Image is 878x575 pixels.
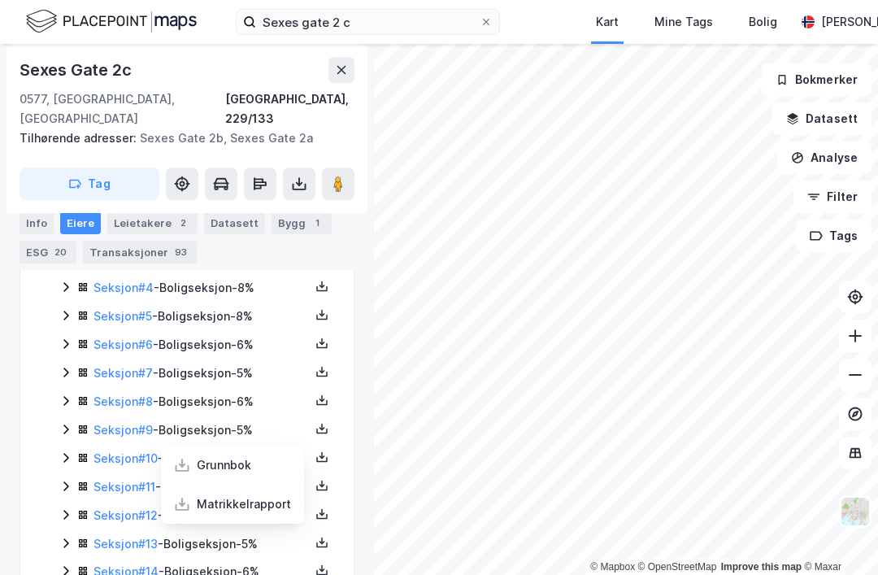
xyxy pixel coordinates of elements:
div: ESG [20,241,76,264]
div: - Boligseksjon - 8% [93,307,310,326]
div: Grunnbok [197,455,251,475]
div: 1 [309,215,325,231]
div: Info [20,211,54,234]
div: Matrikkelrapport [197,494,291,514]
div: 20 [51,244,70,260]
button: Analyse [777,142,871,174]
a: OpenStreetMap [638,561,717,573]
div: [GEOGRAPHIC_DATA], 229/133 [225,89,354,129]
a: Mapbox [590,561,635,573]
iframe: Chat Widget [797,497,878,575]
a: Seksjon#5 [93,309,152,323]
div: 0577, [GEOGRAPHIC_DATA], [GEOGRAPHIC_DATA] [20,89,225,129]
img: logo.f888ab2527a4732fd821a326f86c7f29.svg [26,7,197,36]
div: - Boligseksjon - 5% [93,534,310,554]
a: Seksjon#7 [93,366,153,380]
button: Tag [20,168,159,200]
button: Bokmerker [762,63,871,96]
button: Datasett [772,102,871,135]
div: Sexes Gate 2b, Sexes Gate 2a [20,129,341,148]
button: Filter [793,181,871,213]
div: Bolig [749,12,777,32]
div: - Boligseksjon - 6% [93,449,310,468]
div: - Boligseksjon - 5% [93,420,310,440]
div: Kontrollprogram for chat [797,497,878,575]
div: 93 [172,244,190,260]
input: Søk på adresse, matrikkel, gårdeiere, leietakere eller personer [256,10,480,34]
a: Seksjon#8 [93,394,153,408]
div: Eiere [60,211,101,234]
a: Seksjon#4 [93,281,154,294]
a: Seksjon#10 [93,451,158,465]
a: Seksjon#13 [93,537,158,551]
a: Seksjon#6 [93,338,153,351]
div: - Boligseksjon - 5% [93,364,310,383]
div: Mine Tags [654,12,713,32]
img: Z [840,496,871,527]
a: Seksjon#11 [93,480,155,494]
div: Transaksjoner [83,241,197,264]
div: Bygg [272,211,332,234]
button: Tags [796,220,871,252]
div: 2 [175,215,191,231]
div: - Boligseksjon - 8% [93,278,310,298]
div: - Boligseksjon - 6% [93,392,310,412]
div: Kart [596,12,619,32]
div: - Boligseksjon - 6% [93,506,310,525]
div: - Boligseksjon - 5% [93,477,310,497]
div: Leietakere [107,211,198,234]
div: Sexes Gate 2c [20,57,134,83]
div: Datasett [204,211,265,234]
span: Tilhørende adresser: [20,131,140,145]
a: Seksjon#9 [93,423,153,437]
a: Improve this map [721,561,802,573]
div: - Boligseksjon - 6% [93,335,310,355]
a: Seksjon#12 [93,508,158,522]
